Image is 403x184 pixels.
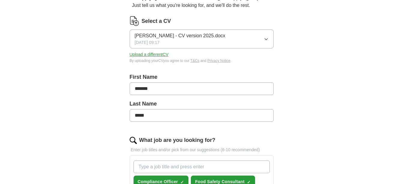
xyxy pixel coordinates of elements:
div: By uploading your CV you agree to our and . [130,58,274,63]
span: [PERSON_NAME] - CV version 2025.docx [135,32,225,39]
a: T&Cs [190,59,199,63]
p: Enter job titles and/or pick from our suggestions (6-10 recommended) [130,147,274,153]
a: Privacy Notice [207,59,230,63]
label: Select a CV [142,17,171,25]
img: CV Icon [130,16,139,26]
input: Type a job title and press enter [134,161,270,173]
img: search.png [130,137,137,144]
label: Last Name [130,100,274,108]
button: Upload a differentCV [130,51,169,58]
button: [PERSON_NAME] - CV version 2025.docx[DATE] 09:17 [130,29,274,48]
span: [DATE] 09:17 [135,39,160,46]
label: What job are you looking for? [139,136,215,144]
label: First Name [130,73,274,81]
